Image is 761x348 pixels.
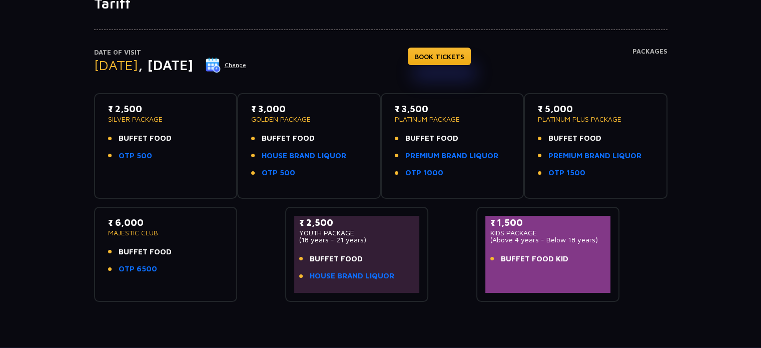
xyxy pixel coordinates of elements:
[108,229,224,236] p: MAJESTIC CLUB
[119,246,172,258] span: BUFFET FOOD
[310,253,363,265] span: BUFFET FOOD
[395,102,510,116] p: ₹ 3,500
[395,116,510,123] p: PLATINUM PACKAGE
[94,57,138,73] span: [DATE]
[408,48,471,65] a: BOOK TICKETS
[632,48,667,84] h4: Packages
[490,229,606,236] p: KIDS PACKAGE
[299,236,415,243] p: (18 years - 21 years)
[405,150,498,162] a: PREMIUM BRAND LIQUOR
[205,57,247,73] button: Change
[108,116,224,123] p: SILVER PACKAGE
[490,216,606,229] p: ₹ 1,500
[310,270,394,282] a: HOUSE BRAND LIQUOR
[405,133,458,144] span: BUFFET FOOD
[538,116,653,123] p: PLATINUM PLUS PACKAGE
[548,150,641,162] a: PREMIUM BRAND LIQUOR
[299,216,415,229] p: ₹ 2,500
[262,150,346,162] a: HOUSE BRAND LIQUOR
[94,48,247,58] p: Date of Visit
[251,116,367,123] p: GOLDEN PACKAGE
[501,253,568,265] span: BUFFET FOOD KID
[262,167,295,179] a: OTP 500
[119,150,152,162] a: OTP 500
[108,102,224,116] p: ₹ 2,500
[119,133,172,144] span: BUFFET FOOD
[299,229,415,236] p: YOUTH PACKAGE
[108,216,224,229] p: ₹ 6,000
[490,236,606,243] p: (Above 4 years - Below 18 years)
[119,263,157,275] a: OTP 6500
[548,133,601,144] span: BUFFET FOOD
[538,102,653,116] p: ₹ 5,000
[138,57,193,73] span: , [DATE]
[262,133,315,144] span: BUFFET FOOD
[405,167,443,179] a: OTP 1000
[251,102,367,116] p: ₹ 3,000
[548,167,585,179] a: OTP 1500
